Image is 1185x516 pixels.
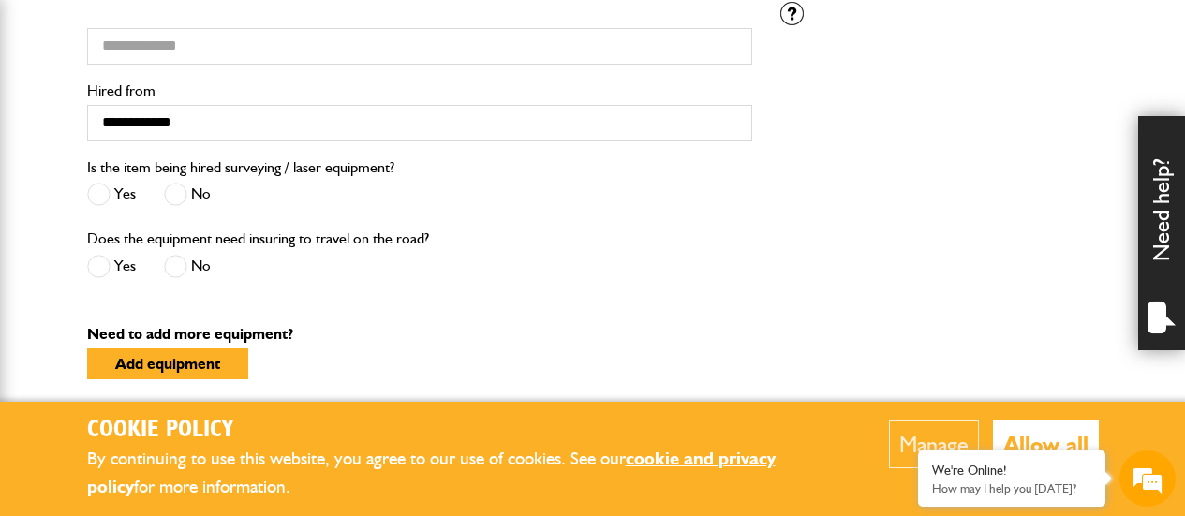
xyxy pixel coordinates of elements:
em: Start Chat [255,394,340,420]
div: Need help? [1138,116,1185,350]
label: Hired from [87,83,752,98]
input: Enter your email address [24,229,342,270]
label: Does the equipment need insuring to travel on the road? [87,231,429,246]
p: How may I help you today? [932,481,1091,495]
img: d_20077148190_company_1631870298795_20077148190 [32,104,79,130]
h2: Cookie Policy [87,416,832,445]
label: No [164,255,211,278]
button: Add equipment [87,348,248,379]
label: Yes [87,255,136,278]
input: Enter your last name [24,173,342,214]
a: cookie and privacy policy [87,448,776,498]
p: Need to add more equipment? [87,327,1099,342]
div: Chat with us now [97,105,315,129]
input: Enter your phone number [24,284,342,325]
p: By continuing to use this website, you agree to our use of cookies. See our for more information. [87,445,832,502]
button: Allow all [993,420,1099,468]
label: Is the item being hired surveying / laser equipment? [87,160,394,175]
textarea: Type your message and hit 'Enter' [24,339,342,405]
button: Manage [889,420,979,468]
div: Minimize live chat window [307,9,352,54]
div: We're Online! [932,463,1091,479]
label: Yes [87,183,136,206]
label: No [164,183,211,206]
